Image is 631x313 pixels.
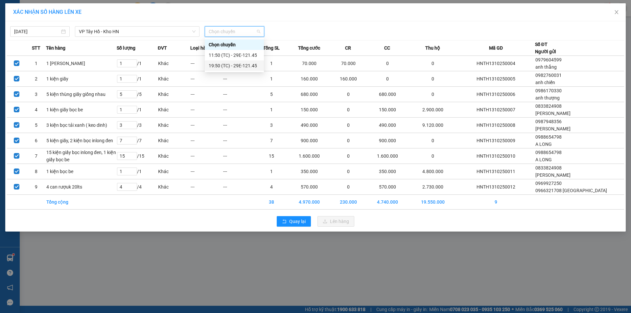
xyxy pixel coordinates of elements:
[366,195,409,210] td: 4.740.000
[223,179,255,195] td: ---
[190,118,223,133] td: ---
[18,22,35,28] strong: CSKH:
[331,179,366,195] td: 0
[255,148,288,164] td: 15
[46,179,117,195] td: 4 can rượuk 20lts
[409,133,457,148] td: 0
[535,80,555,85] span: anh chiến
[46,71,117,87] td: 1 kiện giấy
[331,118,366,133] td: 0
[331,164,366,179] td: 0
[535,73,562,78] span: 0982760031
[366,56,409,71] td: 0
[79,27,196,36] span: VP Tây Hồ - Kho HN
[117,118,158,133] td: / 3
[457,118,535,133] td: HNTH1310250008
[288,164,331,179] td: 350.000
[457,87,535,102] td: HNTH1310250006
[26,87,46,102] td: 3
[255,56,288,71] td: 1
[46,102,117,118] td: 1 kiện giấy bọc be
[288,148,331,164] td: 1.600.000
[46,148,117,164] td: 15 kiện giấy bọc inlong đen, 1 kiện giấy bọc be
[535,88,562,93] span: 0986170330
[209,52,260,59] div: 11:50 (TC) - 29E-121.45
[117,44,135,52] span: Số lượng
[331,87,366,102] td: 0
[366,133,409,148] td: 900.000
[331,133,366,148] td: 0
[384,44,390,52] span: CC
[409,56,457,71] td: 0
[158,179,190,195] td: Khác
[535,150,562,155] span: 0988654798
[255,118,288,133] td: 3
[263,44,280,52] span: Tổng SL
[288,195,331,210] td: 4.970.000
[190,133,223,148] td: ---
[457,195,535,210] td: 9
[41,13,132,20] span: Ngày in phiếu: 17:26 ngày
[26,164,46,179] td: 8
[26,179,46,195] td: 9
[26,148,46,164] td: 7
[288,56,331,71] td: 70.000
[46,195,117,210] td: Tổng cộng
[255,133,288,148] td: 7
[117,164,158,179] td: / 1
[535,64,557,70] span: anh thắng
[409,118,457,133] td: 9.120.000
[535,119,562,124] span: 0987948356
[46,164,117,179] td: 1 kiện bọc be
[158,133,190,148] td: Khác
[535,111,571,116] span: [PERSON_NAME]
[190,102,223,118] td: ---
[26,118,46,133] td: 5
[535,41,556,55] div: Số ĐT Người gửi
[317,216,354,227] button: uploadLên hàng
[255,102,288,118] td: 1
[255,71,288,87] td: 1
[3,40,101,49] span: Mã đơn: HNTH1310250012
[158,118,190,133] td: Khác
[26,102,46,118] td: 4
[366,179,409,195] td: 570.000
[366,102,409,118] td: 150.000
[223,102,255,118] td: ---
[46,87,117,102] td: 5 kiện thùng giấy giống nhau
[223,148,255,164] td: ---
[366,87,409,102] td: 680.000
[409,102,457,118] td: 2.900.000
[366,118,409,133] td: 490.000
[607,3,626,22] button: Close
[26,71,46,87] td: 2
[288,71,331,87] td: 160.000
[117,71,158,87] td: / 1
[489,44,503,52] span: Mã GD
[535,126,571,131] span: [PERSON_NAME]
[409,87,457,102] td: 0
[46,44,65,52] span: Tên hàng
[614,10,619,15] span: close
[223,164,255,179] td: ---
[46,56,117,71] td: 1 [PERSON_NAME]
[535,103,562,109] span: 0833824908
[409,164,457,179] td: 4.800.000
[288,133,331,148] td: 900.000
[117,133,158,148] td: / 7
[457,164,535,179] td: HNTH1310250011
[331,148,366,164] td: 0
[158,102,190,118] td: Khác
[255,179,288,195] td: 4
[289,218,306,225] span: Quay lại
[457,179,535,195] td: HNTH1310250012
[457,56,535,71] td: HNTH1310250004
[288,179,331,195] td: 570.000
[288,102,331,118] td: 150.000
[366,164,409,179] td: 350.000
[331,195,366,210] td: 230.000
[457,148,535,164] td: HNTH1310250010
[190,56,223,71] td: ---
[409,179,457,195] td: 2.730.000
[255,164,288,179] td: 1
